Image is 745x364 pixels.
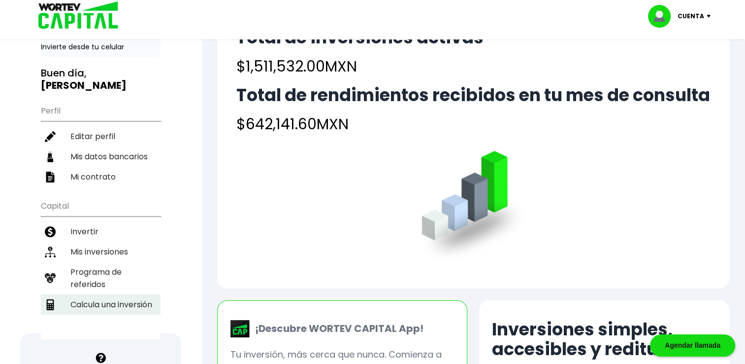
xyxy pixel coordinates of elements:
img: editar-icon.952d3147.svg [45,131,56,142]
img: profile-image [648,5,678,28]
h2: Total de rendimientos recibidos en tu mes de consulta [236,85,710,105]
a: Mis inversiones [41,242,161,262]
b: [PERSON_NAME] [41,78,127,92]
h3: Buen día, [41,67,161,92]
ul: Perfil [41,100,161,187]
a: Invertir [41,221,161,242]
img: recomiendanos-icon.9b8e9327.svg [45,273,56,284]
img: invertir-icon.b3b967d7.svg [45,226,56,237]
ul: Capital [41,195,161,339]
h2: Total de inversiones activas [236,28,484,47]
h4: $642,141.60 MXN [236,113,710,135]
a: Programa de referidos [41,262,161,294]
img: icon-down [704,15,717,18]
p: Invierte desde tu celular [41,42,161,52]
img: calculadora-icon.17d418c4.svg [45,299,56,310]
div: Agendar llamada [650,334,735,357]
h4: $1,511,532.00 MXN [236,55,484,77]
a: Calcula una inversión [41,294,161,315]
img: wortev-capital-app-icon [230,320,250,338]
img: inversiones-icon.6695dc30.svg [45,247,56,257]
a: Editar perfil [41,126,161,146]
a: Mi contrato [41,167,161,187]
img: contrato-icon.f2db500c.svg [45,172,56,182]
p: ¡Descubre WORTEV CAPITAL App! [250,321,423,336]
a: Mis datos bancarios [41,146,161,167]
img: datos-icon.10cf9172.svg [45,151,56,162]
p: Cuenta [678,9,704,24]
h2: Inversiones simples, accesibles y redituables [492,320,716,359]
img: grafica.516fef24.png [417,151,529,263]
